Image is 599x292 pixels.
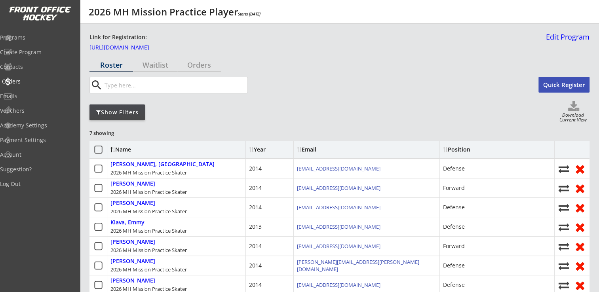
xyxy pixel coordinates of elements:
button: Remove from roster (no refund) [574,163,586,175]
div: 2026 MH Mission Practice Skater [110,227,187,234]
button: Move player [558,163,570,174]
button: Remove from roster (no refund) [574,182,586,194]
div: Defense [443,281,465,289]
a: [URL][DOMAIN_NAME] [89,45,169,53]
a: [EMAIL_ADDRESS][DOMAIN_NAME] [297,223,380,230]
button: Remove from roster (no refund) [574,260,586,272]
button: Move player [558,202,570,213]
div: Defense [443,262,465,269]
div: 2014 [249,242,262,250]
button: Move player [558,222,570,232]
a: Edit Program [543,33,589,47]
div: [PERSON_NAME] [110,200,155,207]
div: Defense [443,223,465,231]
div: Year [249,147,290,152]
div: 2026 MH Mission Practice Skater [110,208,187,215]
div: 7 showing [89,129,146,137]
div: [PERSON_NAME] [110,239,155,245]
div: 2026 MH Mission Practice Skater [110,169,187,176]
a: [PERSON_NAME][EMAIL_ADDRESS][PERSON_NAME][DOMAIN_NAME] [297,258,419,273]
div: Show Filters [89,108,145,116]
em: Starts [DATE] [238,11,261,17]
div: Name [110,147,175,152]
button: Remove from roster (no refund) [574,279,586,291]
div: Defense [443,203,465,211]
div: Link for Registration: [89,33,148,42]
button: Remove from roster (no refund) [574,201,586,214]
div: 2014 [249,165,262,173]
div: 2026 MH Mission Practice Skater [110,266,187,273]
div: Forward [443,184,465,192]
div: [PERSON_NAME] [110,277,155,284]
a: [EMAIL_ADDRESS][DOMAIN_NAME] [297,184,380,192]
div: Defense [443,165,465,173]
div: 2014 [249,184,262,192]
div: 2014 [249,281,262,289]
button: Move player [558,183,570,193]
div: Forward [443,242,465,250]
a: [EMAIL_ADDRESS][DOMAIN_NAME] [297,204,380,211]
button: Remove from roster (no refund) [574,240,586,252]
button: Move player [558,280,570,290]
button: Click to download full roster. Your browser settings may try to block it, check your security set... [558,101,589,113]
div: Waitlist [133,61,177,68]
div: 2014 [249,262,262,269]
div: 2026 MH Mission Practice Skater [110,246,187,254]
div: Download Current View [557,113,589,123]
div: Orders [2,79,73,84]
button: Remove from roster (no refund) [574,221,586,233]
img: FOH%20White%20Logo%20Transparent.png [9,6,71,21]
button: Move player [558,260,570,271]
div: 2026 MH Mission Practice Skater [110,188,187,195]
div: Position [443,147,514,152]
input: Type here... [103,77,247,93]
button: Move player [558,241,570,252]
a: [EMAIL_ADDRESS][DOMAIN_NAME] [297,243,380,250]
div: 2013 [249,223,262,231]
div: [PERSON_NAME] [110,180,155,187]
div: Email [297,147,368,152]
button: search [90,79,103,91]
div: 2014 [249,203,262,211]
div: Orders [177,61,221,68]
div: Roster [89,61,133,68]
a: [EMAIL_ADDRESS][DOMAIN_NAME] [297,281,380,288]
div: Klava, Emmy [110,219,145,226]
div: 2026 MH Mission Practice Player [89,7,261,17]
div: [PERSON_NAME] [110,258,155,265]
a: [EMAIL_ADDRESS][DOMAIN_NAME] [297,165,380,172]
button: Quick Register [538,77,589,93]
div: [PERSON_NAME], [GEOGRAPHIC_DATA] [110,161,215,168]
